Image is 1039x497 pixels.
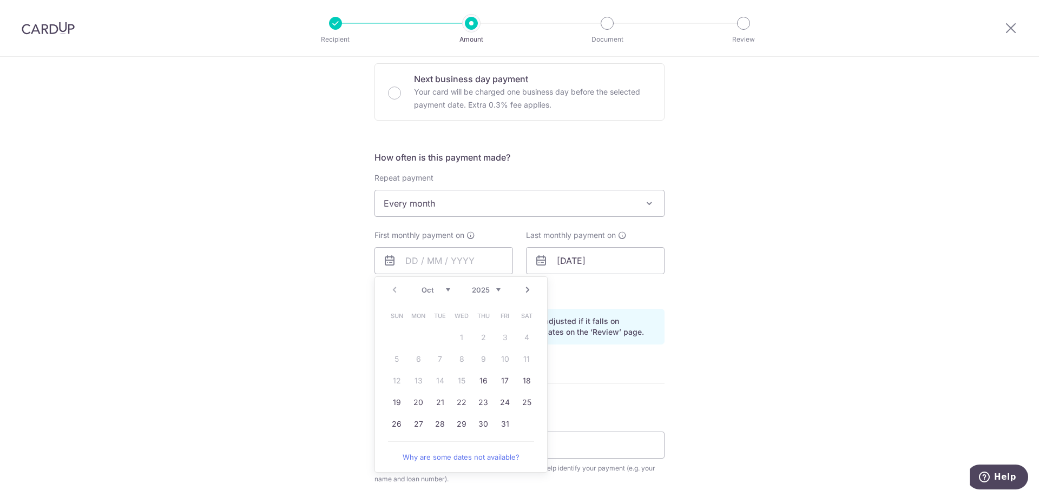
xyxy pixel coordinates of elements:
[475,415,492,433] a: 30
[295,34,376,45] p: Recipient
[374,190,665,217] span: Every month
[410,394,427,411] a: 20
[526,247,665,274] input: DD / MM / YYYY
[388,446,534,468] a: Why are some dates not available?
[526,230,616,241] span: Last monthly payment on
[496,307,514,324] span: Friday
[374,247,513,274] input: DD / MM / YYYY
[374,230,464,241] span: First monthly payment on
[431,34,511,45] p: Amount
[453,394,470,411] a: 22
[414,85,651,111] p: Your card will be charged one business day before the selected payment date. Extra 0.3% fee applies.
[475,372,492,389] a: 16
[970,465,1028,492] iframe: Opens a widget where you can find more information
[374,173,433,183] label: Repeat payment
[375,190,664,216] span: Every month
[22,22,75,35] img: CardUp
[374,151,665,164] h5: How often is this payment made?
[496,394,514,411] a: 24
[388,415,405,433] a: 26
[431,394,449,411] a: 21
[518,372,535,389] a: 18
[431,307,449,324] span: Tuesday
[518,307,535,324] span: Saturday
[475,394,492,411] a: 23
[567,34,647,45] p: Document
[388,394,405,411] a: 19
[414,72,651,85] p: Next business day payment
[496,415,514,433] a: 31
[475,307,492,324] span: Thursday
[374,463,665,485] div: This will be to help identify your payment (e.g. your name and loan number).
[521,283,534,296] a: Next
[518,394,535,411] a: 25
[410,307,427,324] span: Monday
[410,415,427,433] a: 27
[453,415,470,433] a: 29
[453,307,470,324] span: Wednesday
[496,372,514,389] a: 17
[388,307,405,324] span: Sunday
[703,34,784,45] p: Review
[431,415,449,433] a: 28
